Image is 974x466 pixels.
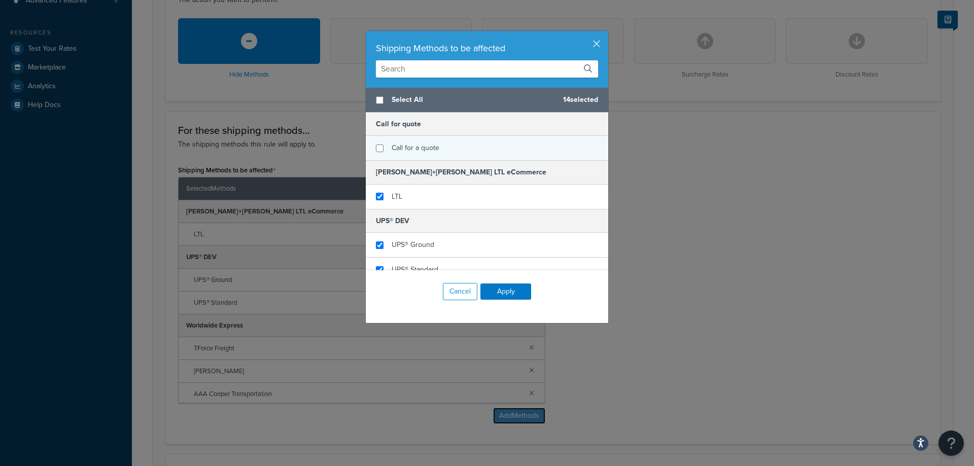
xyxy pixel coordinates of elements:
button: Apply [480,283,531,300]
div: Shipping Methods to be affected [376,41,598,55]
h5: UPS® DEV [366,209,608,233]
h5: [PERSON_NAME]+[PERSON_NAME] LTL eCommerce [366,160,608,184]
span: UPS® Ground [392,239,434,250]
span: LTL [392,191,402,202]
span: UPS® Standard [392,264,438,275]
span: Select All [392,93,555,107]
div: 14 selected [366,88,608,113]
span: Call for a quote [392,142,439,153]
h5: Call for quote [366,113,608,136]
input: Search [376,60,598,78]
button: Cancel [443,283,477,300]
